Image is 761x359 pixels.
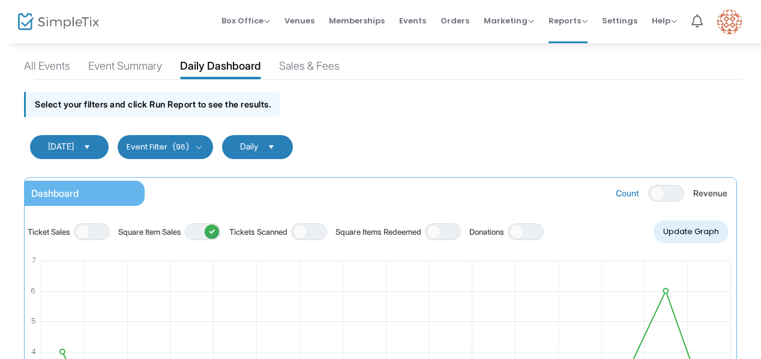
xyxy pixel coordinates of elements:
span: Events [399,5,426,36]
span: Box Office [221,15,270,26]
label: Count [616,187,639,199]
label: Square Item Sales [118,226,181,238]
text: 7 [32,255,35,265]
span: Memberships [329,5,385,36]
span: Reports [549,15,588,26]
text: 5 [31,316,36,326]
label: Ticket Sales [28,226,70,238]
label: Revenue [693,187,727,199]
span: [DATE] [48,141,74,151]
label: Square Items Redeemed [335,226,421,238]
span: Marketing [484,15,534,26]
label: Donations [469,226,504,238]
button: Select [263,142,280,152]
span: ON [209,228,215,234]
span: Daily [240,142,258,152]
span: Dashboard [31,187,79,199]
div: Select your filters and click Run Report to see the results. [24,92,280,116]
div: Sales & Fees [279,58,340,79]
text: 6 [31,286,35,296]
span: Venues [284,5,314,36]
button: Select [79,142,95,152]
label: Tickets Scanned [229,226,287,238]
button: Update Graph [654,220,729,243]
div: All Events [24,58,70,79]
span: Settings [602,5,637,36]
text: 4 [31,346,36,357]
div: Event Summary [88,58,162,79]
div: Daily Dashboard [180,58,261,79]
span: Orders [441,5,469,36]
span: Help [652,15,677,26]
button: Event Filter(96) [118,135,213,159]
span: (96) [172,142,189,152]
